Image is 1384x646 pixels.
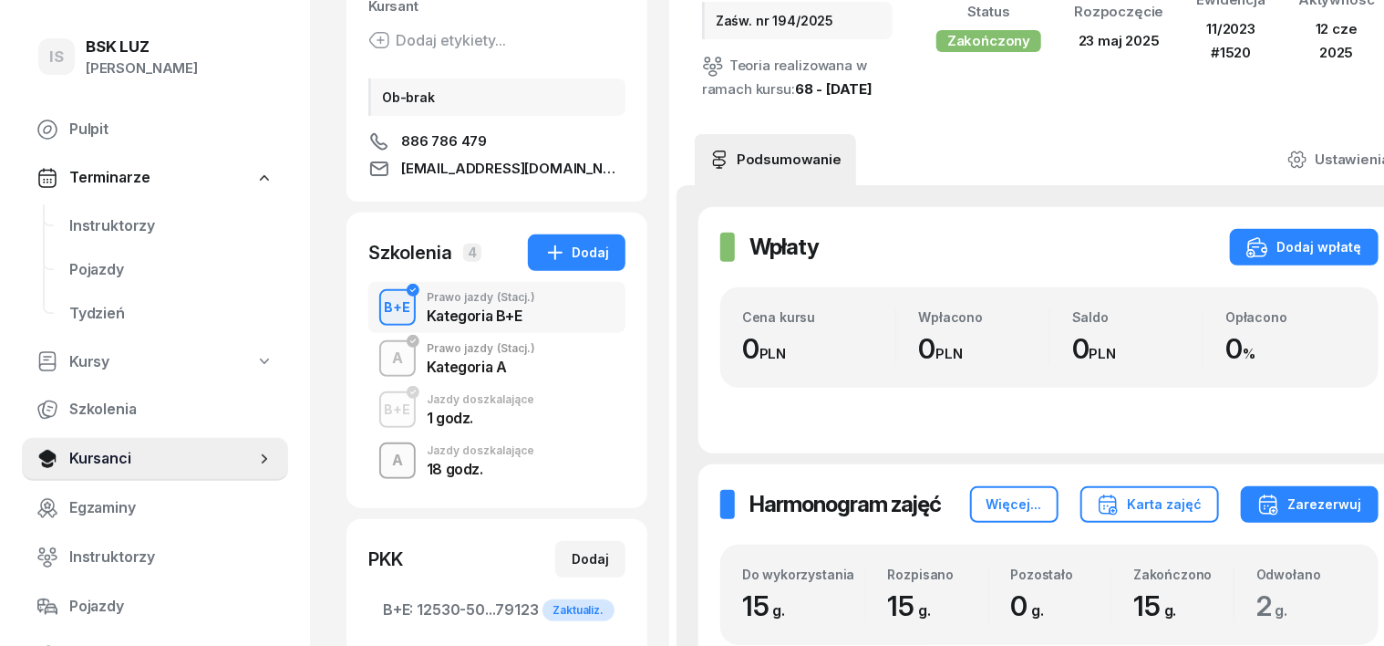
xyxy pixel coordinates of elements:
small: PLN [759,345,787,362]
button: B+EJazdy doszkalające1 godz. [368,384,625,435]
button: Karta zajęć [1080,486,1219,523]
span: Szkolenia [69,398,274,422]
div: Kategoria A [427,359,535,374]
a: Kursanci [22,437,288,481]
span: 23 maj 2025 [1079,32,1160,49]
small: % [1243,345,1255,362]
div: Dodaj wpłatę [1246,236,1362,258]
div: A [385,343,410,374]
div: 0 [1011,589,1111,623]
div: Zakończony [936,30,1041,52]
a: 886 786 479 [368,130,625,152]
button: Dodaj [528,234,625,271]
span: Pulpit [69,118,274,141]
span: 886 786 479 [401,130,487,152]
a: Kursy [22,341,288,383]
div: Cena kursu [742,309,895,325]
div: 1 godz. [427,411,534,425]
div: Zakończono [1133,567,1234,582]
button: Dodaj etykiety... [368,29,506,51]
a: B+E:12530-50...79123Zaktualiz. [368,589,625,632]
div: 0 [918,332,1048,366]
div: Zaśw. nr 194/2025 [702,2,893,39]
a: Podsumowanie [695,134,856,185]
div: 0 [1072,332,1203,366]
span: 2 [1256,589,1297,622]
span: Egzaminy [69,496,274,520]
div: 12 cze 2025 [1298,17,1375,64]
div: 18 godz. [427,462,534,476]
span: Terminarze [69,166,150,190]
button: A [379,340,416,377]
span: Kursy [69,350,109,374]
div: Karta zajęć [1097,494,1203,516]
small: PLN [1090,345,1117,362]
button: Dodaj wpłatę [1230,229,1379,266]
a: Tydzień [55,292,288,336]
a: Terminarze [22,157,288,199]
a: Szkolenia [22,388,288,432]
div: Rozpisano [888,567,988,582]
a: [EMAIL_ADDRESS][DOMAIN_NAME] [368,158,625,180]
small: g. [1031,601,1044,620]
div: Szkolenia [368,240,452,266]
a: Pulpit [22,108,288,151]
div: Pozostało [1011,567,1111,582]
button: AJazdy doszkalające18 godz. [368,435,625,486]
button: Zarezerwuj [1241,486,1379,523]
div: Więcej... [986,494,1042,516]
div: Dodaj [572,548,609,570]
button: Więcej... [970,486,1059,523]
div: 11/2023 #1520 [1197,17,1266,64]
div: Zarezerwuj [1257,494,1362,516]
span: (Stacj.) [497,292,535,303]
div: Saldo [1072,309,1203,325]
span: 15 [742,589,794,622]
span: B+E: [383,599,413,622]
small: g. [1276,601,1288,620]
a: Pojazdy [22,585,288,629]
a: 68 - [DATE] [795,80,873,98]
span: Instruktorzy [69,546,274,569]
span: Instruktorzy [69,214,274,238]
button: A [379,443,416,479]
div: Kategoria B+E [427,308,535,323]
div: B+E [377,296,418,318]
div: Teoria realizowana w ramach kursu: [702,54,893,101]
div: 0 [742,332,895,366]
div: Do wykorzystania [742,567,865,582]
a: Instruktorzy [55,204,288,248]
span: 4 [463,244,481,262]
div: Odwołano [1256,567,1357,582]
span: IS [49,49,64,65]
div: Zaktualiz. [542,599,615,621]
small: g. [918,601,931,620]
span: Tydzień [69,302,274,326]
a: Egzaminy [22,486,288,530]
small: PLN [935,345,963,362]
span: 12530-50...79123 [383,599,611,622]
button: Dodaj [555,541,625,578]
div: Dodaj [544,242,609,264]
span: Pojazdy [69,595,274,619]
div: Jazdy doszkalające [427,445,534,456]
small: g. [773,601,786,620]
h2: Wpłaty [749,233,819,262]
div: Wpłacono [918,309,1048,325]
div: Opłacono [1225,309,1356,325]
span: 15 [1133,589,1185,622]
div: BSK LUZ [86,39,198,55]
a: Instruktorzy [22,536,288,579]
span: Kursanci [69,447,255,471]
div: [PERSON_NAME] [86,57,198,80]
span: Pojazdy [69,258,274,282]
span: (Stacj.) [497,343,535,354]
div: Prawo jazdy [427,292,535,303]
div: 0 [1225,332,1356,366]
div: A [385,445,410,476]
span: [EMAIL_ADDRESS][DOMAIN_NAME] [401,158,625,180]
a: Pojazdy [55,248,288,292]
small: g. [1164,601,1177,620]
div: B+E [377,398,418,421]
